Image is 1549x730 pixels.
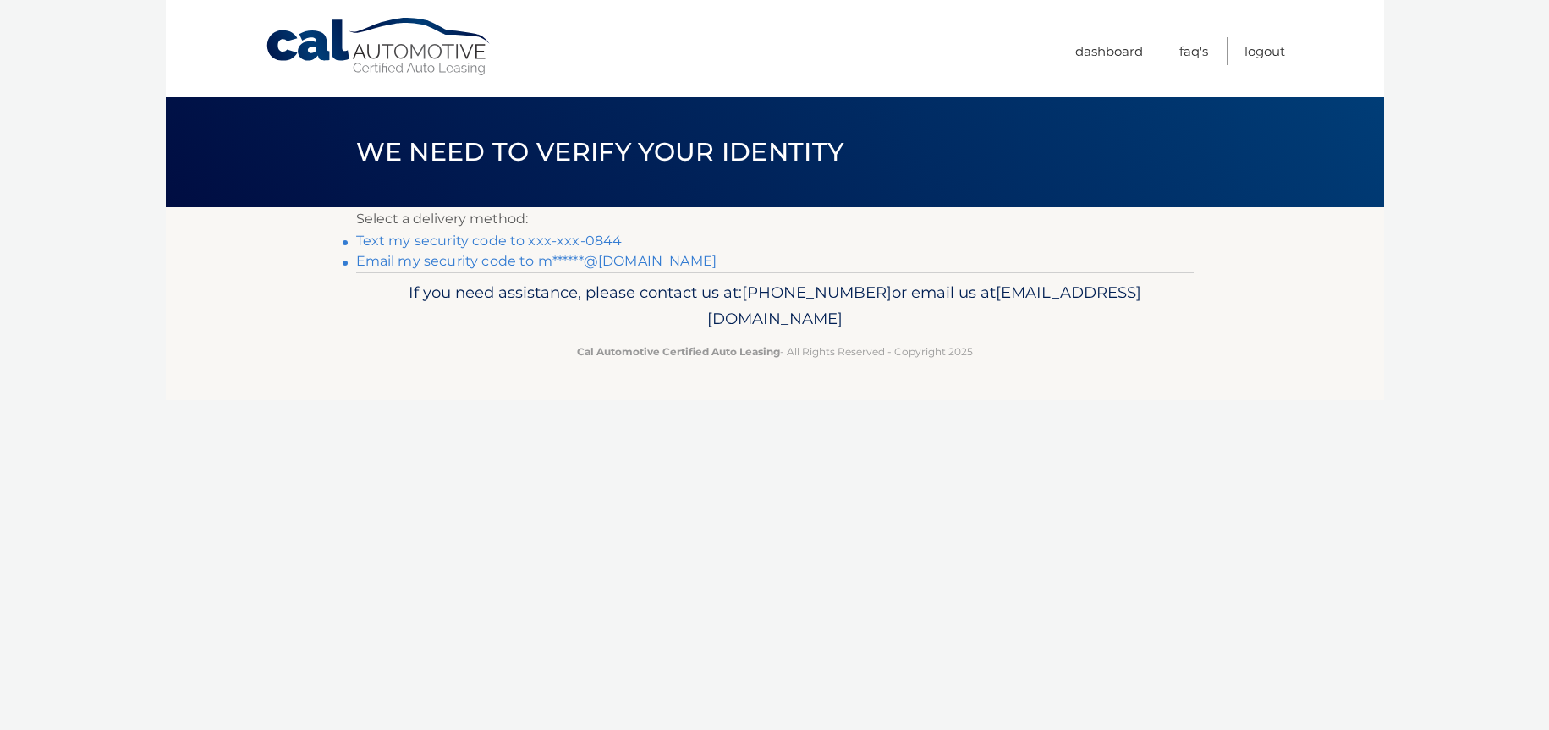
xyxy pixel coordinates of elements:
[356,136,844,167] span: We need to verify your identity
[356,253,717,269] a: Email my security code to m******@[DOMAIN_NAME]
[265,17,493,77] a: Cal Automotive
[356,207,1194,231] p: Select a delivery method:
[1179,37,1208,65] a: FAQ's
[577,345,780,358] strong: Cal Automotive Certified Auto Leasing
[1244,37,1285,65] a: Logout
[742,283,892,302] span: [PHONE_NUMBER]
[1075,37,1143,65] a: Dashboard
[367,343,1183,360] p: - All Rights Reserved - Copyright 2025
[367,279,1183,333] p: If you need assistance, please contact us at: or email us at
[356,233,623,249] a: Text my security code to xxx-xxx-0844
